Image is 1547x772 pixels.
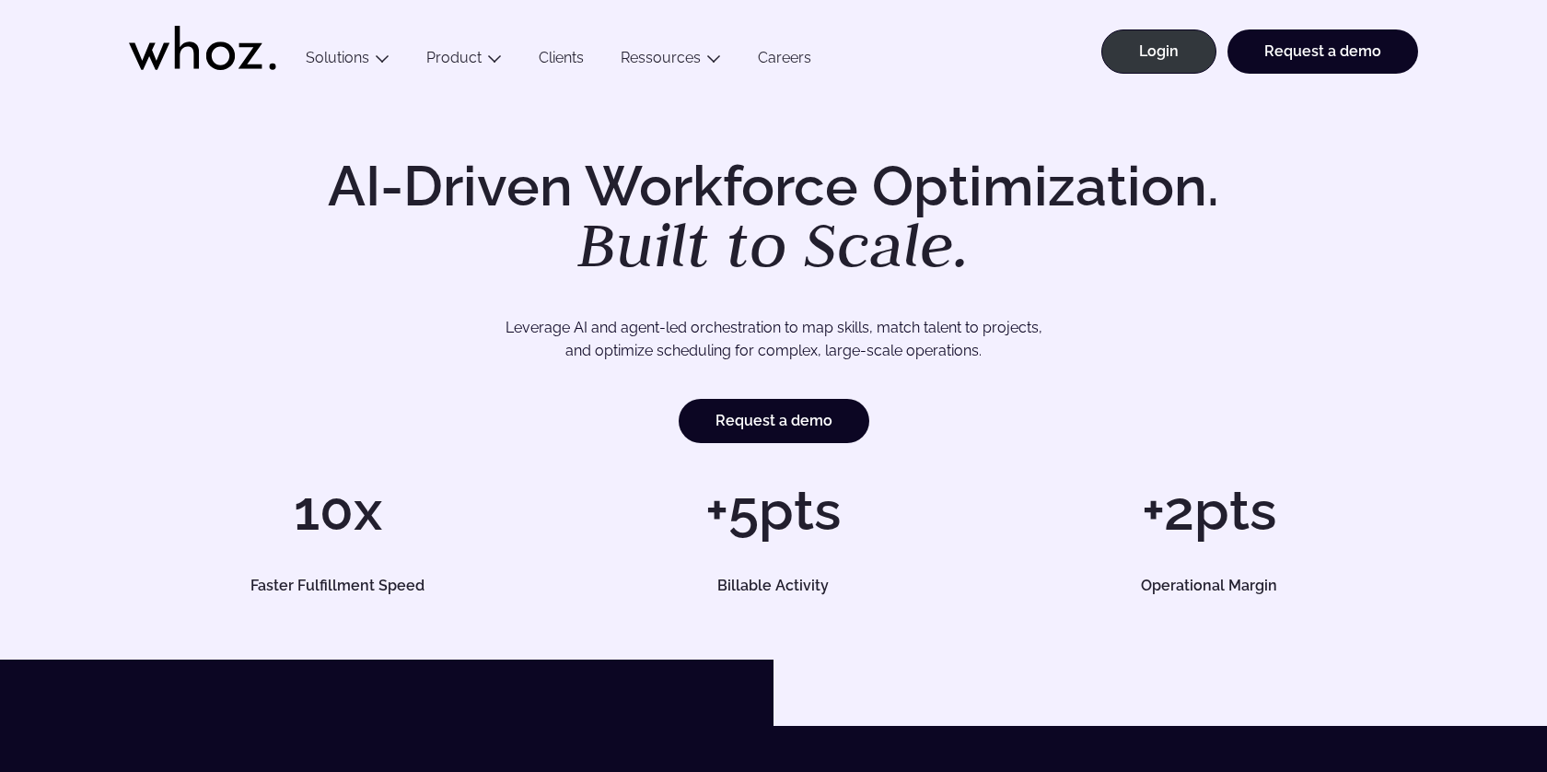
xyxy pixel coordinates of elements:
[739,49,830,74] a: Careers
[602,49,739,74] button: Ressources
[577,204,970,285] em: Built to Scale.
[520,49,602,74] a: Clients
[426,49,482,66] a: Product
[621,49,701,66] a: Ressources
[679,399,869,443] a: Request a demo
[193,316,1354,363] p: Leverage AI and agent-led orchestration to map skills, match talent to projects, and optimize sch...
[408,49,520,74] button: Product
[1021,579,1397,593] h5: Operational Margin
[564,483,982,538] h1: +5pts
[586,579,961,593] h5: Billable Activity
[129,483,546,538] h1: 10x
[1101,29,1216,74] a: Login
[150,579,526,593] h5: Faster Fulfillment Speed
[287,49,408,74] button: Solutions
[1227,29,1418,74] a: Request a demo
[1001,483,1418,538] h1: +2pts
[302,158,1245,276] h1: AI-Driven Workforce Optimization.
